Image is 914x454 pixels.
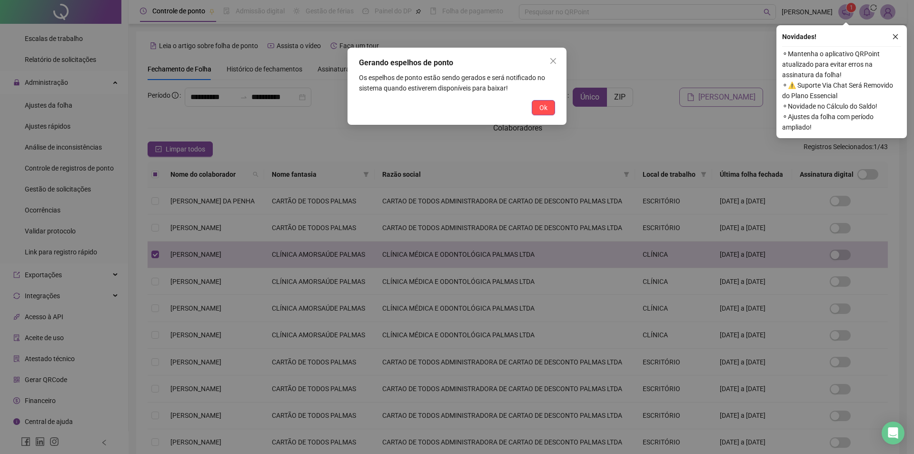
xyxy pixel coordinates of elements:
button: Close [546,53,561,69]
span: ⚬ Ajustes da folha com período ampliado! [782,111,901,132]
button: Ok [532,100,555,115]
div: Open Intercom Messenger [882,422,904,444]
span: close [549,57,557,65]
span: close [892,33,899,40]
span: ⚬ ⚠️ Suporte Via Chat Será Removido do Plano Essencial [782,80,901,101]
span: ⚬ Novidade no Cálculo do Saldo! [782,101,901,111]
span: Gerando espelhos de ponto [359,58,453,67]
span: ⚬ Mantenha o aplicativo QRPoint atualizado para evitar erros na assinatura da folha! [782,49,901,80]
span: Novidades ! [782,31,816,42]
span: Os espelhos de ponto estão sendo gerados e será notificado no sistema quando estiverem disponívei... [359,74,545,92]
span: Ok [539,102,547,113]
